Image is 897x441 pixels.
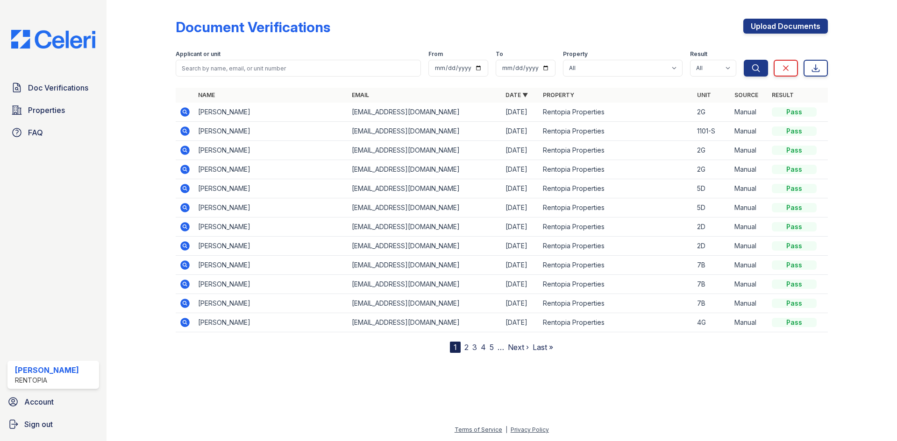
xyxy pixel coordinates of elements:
label: From [428,50,443,58]
div: | [505,426,507,433]
td: Rentopia Properties [539,122,693,141]
div: [PERSON_NAME] [15,364,79,376]
td: 2G [693,160,731,179]
td: [PERSON_NAME] [194,160,348,179]
td: Rentopia Properties [539,275,693,294]
td: [EMAIL_ADDRESS][DOMAIN_NAME] [348,237,502,256]
div: Pass [772,203,817,212]
span: Properties [28,105,65,116]
label: Property [563,50,588,58]
td: Rentopia Properties [539,256,693,275]
td: [PERSON_NAME] [194,217,348,237]
div: Pass [772,241,817,251]
td: [DATE] [502,256,539,275]
td: [PERSON_NAME] [194,237,348,256]
a: 2 [464,343,469,352]
td: 2D [693,237,731,256]
td: [EMAIL_ADDRESS][DOMAIN_NAME] [348,103,502,122]
input: Search by name, email, or unit number [176,60,421,77]
td: Rentopia Properties [539,160,693,179]
a: Email [352,91,369,98]
td: [DATE] [502,237,539,256]
div: Pass [772,299,817,308]
td: Manual [731,198,768,217]
td: Rentopia Properties [539,313,693,332]
label: Result [690,50,707,58]
div: 1 [450,342,461,353]
a: Upload Documents [743,19,828,34]
div: Pass [772,260,817,270]
td: Manual [731,237,768,256]
span: Account [24,396,54,407]
td: [EMAIL_ADDRESS][DOMAIN_NAME] [348,198,502,217]
a: Date ▼ [505,91,528,98]
td: Manual [731,313,768,332]
td: [DATE] [502,275,539,294]
a: Privacy Policy [511,426,549,433]
div: Pass [772,165,817,174]
td: 7B [693,294,731,313]
a: Unit [697,91,711,98]
td: [DATE] [502,313,539,332]
a: Property [543,91,574,98]
td: 5D [693,198,731,217]
a: Properties [7,101,99,119]
td: [EMAIL_ADDRESS][DOMAIN_NAME] [348,275,502,294]
td: [PERSON_NAME] [194,294,348,313]
label: Applicant or unit [176,50,221,58]
td: [PERSON_NAME] [194,198,348,217]
td: [PERSON_NAME] [194,275,348,294]
td: 2D [693,217,731,237]
span: … [498,342,504,353]
div: Pass [772,107,817,117]
td: 7B [693,256,731,275]
td: Rentopia Properties [539,237,693,256]
span: Doc Verifications [28,82,88,93]
td: [EMAIL_ADDRESS][DOMAIN_NAME] [348,313,502,332]
td: [DATE] [502,294,539,313]
div: Pass [772,280,817,289]
a: Last » [533,343,553,352]
div: Pass [772,222,817,231]
td: [PERSON_NAME] [194,179,348,198]
td: [DATE] [502,198,539,217]
td: Rentopia Properties [539,198,693,217]
a: Terms of Service [455,426,502,433]
td: Manual [731,122,768,141]
a: Sign out [4,415,103,434]
img: CE_Logo_Blue-a8612792a0a2168367f1c8372b55b34899dd931a85d93a1a3d3e32e68fde9ad4.png [4,30,103,49]
td: Rentopia Properties [539,141,693,160]
a: Result [772,91,794,98]
td: Manual [731,256,768,275]
td: 2G [693,141,731,160]
div: Document Verifications [176,19,330,35]
div: Rentopia [15,376,79,385]
td: [EMAIL_ADDRESS][DOMAIN_NAME] [348,294,502,313]
td: 7B [693,275,731,294]
td: [DATE] [502,122,539,141]
td: [DATE] [502,217,539,237]
td: [PERSON_NAME] [194,256,348,275]
td: [EMAIL_ADDRESS][DOMAIN_NAME] [348,217,502,237]
div: Pass [772,318,817,327]
td: [PERSON_NAME] [194,313,348,332]
td: [PERSON_NAME] [194,103,348,122]
td: Rentopia Properties [539,103,693,122]
div: Pass [772,126,817,136]
a: FAQ [7,123,99,142]
td: 5D [693,179,731,198]
a: Doc Verifications [7,78,99,97]
td: Manual [731,294,768,313]
td: Manual [731,160,768,179]
a: Source [734,91,758,98]
td: [EMAIL_ADDRESS][DOMAIN_NAME] [348,160,502,179]
td: [DATE] [502,160,539,179]
td: Manual [731,179,768,198]
a: 4 [481,343,486,352]
td: [EMAIL_ADDRESS][DOMAIN_NAME] [348,256,502,275]
a: Account [4,392,103,411]
td: Manual [731,141,768,160]
td: Rentopia Properties [539,217,693,237]
td: Manual [731,275,768,294]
